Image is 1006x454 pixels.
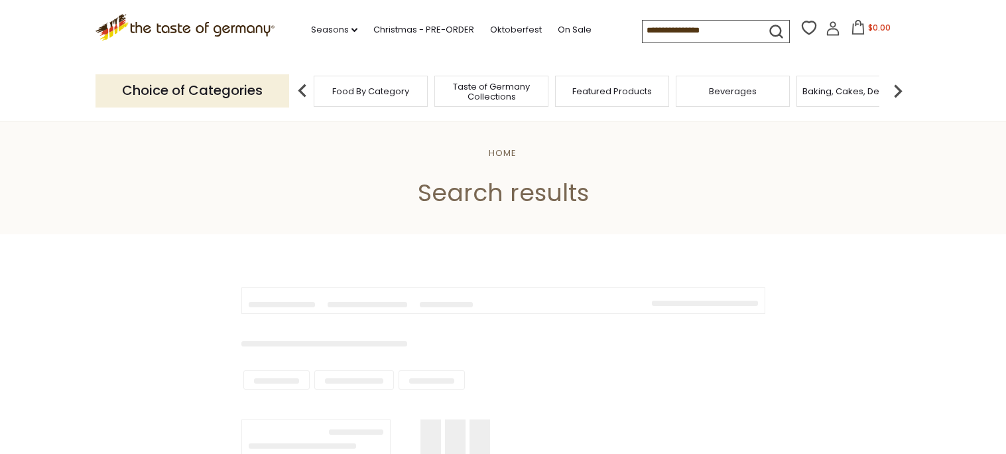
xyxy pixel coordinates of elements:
p: Choice of Categories [95,74,289,107]
img: next arrow [885,78,911,104]
h1: Search results [41,178,965,208]
a: Beverages [709,86,757,96]
a: Food By Category [332,86,409,96]
a: Taste of Germany Collections [438,82,544,102]
img: previous arrow [289,78,316,104]
a: Seasons [311,23,357,37]
a: Featured Products [572,86,652,96]
button: $0.00 [843,20,899,40]
span: $0.00 [868,22,891,33]
a: Oktoberfest [490,23,542,37]
a: Baking, Cakes, Desserts [802,86,905,96]
a: Christmas - PRE-ORDER [373,23,474,37]
a: On Sale [558,23,592,37]
a: Home [489,147,517,159]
